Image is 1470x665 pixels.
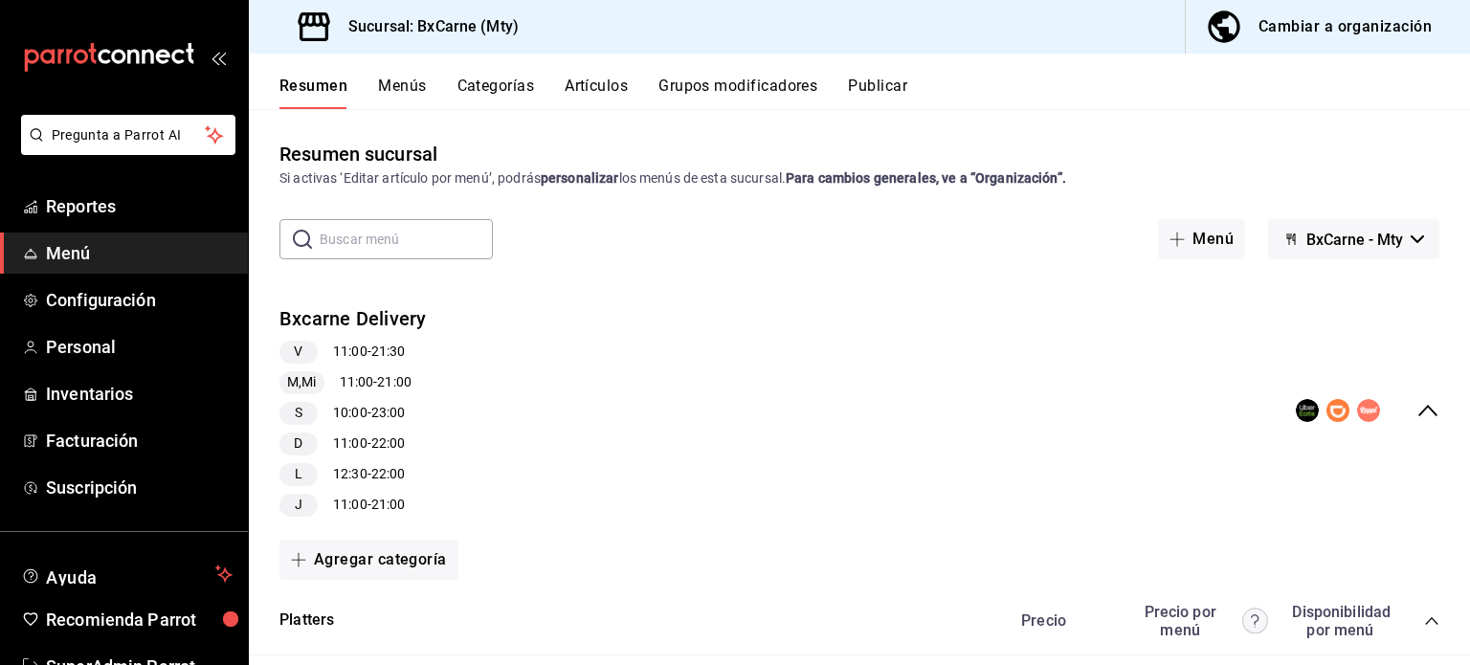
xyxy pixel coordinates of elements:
div: Precio [1002,611,1125,630]
h3: Sucursal: BxCarne (Mty) [333,15,519,38]
div: 11:00 - 21:00 [279,494,426,517]
a: Pregunta a Parrot AI [13,139,235,159]
div: navigation tabs [279,77,1470,109]
div: Resumen sucursal [279,140,437,168]
button: open_drawer_menu [211,50,226,65]
span: D [286,433,310,454]
strong: Para cambios generales, ve a “Organización”. [786,170,1066,186]
button: collapse-category-row [1424,613,1439,629]
span: Suscripción [46,475,233,500]
button: Categorías [457,77,535,109]
div: Si activas ‘Editar artículo por menú’, podrás los menús de esta sucursal. [279,168,1439,188]
div: 10:00 - 23:00 [279,402,426,425]
span: Menú [46,240,233,266]
button: Grupos modificadores [658,77,817,109]
div: Cambiar a organización [1258,13,1432,40]
span: V [286,342,310,362]
button: Platters [279,610,334,632]
button: Bxcarne Delivery [279,305,426,333]
button: Publicar [848,77,907,109]
button: Pregunta a Parrot AI [21,115,235,155]
button: Menú [1158,219,1245,259]
span: Configuración [46,287,233,313]
span: BxCarne - Mty [1306,231,1403,249]
div: Precio por menú [1134,603,1268,639]
button: BxCarne - Mty [1268,219,1439,259]
div: 12:30 - 22:00 [279,463,426,486]
span: Facturación [46,428,233,454]
span: M,Mi [279,372,324,392]
span: Personal [46,334,233,360]
input: Buscar menú [320,220,493,258]
span: L [287,464,310,484]
span: Reportes [46,193,233,219]
button: Artículos [565,77,628,109]
div: 11:00 - 21:00 [279,371,426,394]
span: S [287,403,310,423]
button: Agregar categoría [279,540,458,580]
div: collapse-menu-row [249,290,1470,532]
span: J [287,495,310,515]
strong: personalizar [541,170,619,186]
span: Inventarios [46,381,233,407]
div: 11:00 - 21:30 [279,341,426,364]
div: 11:00 - 22:00 [279,432,426,455]
span: Pregunta a Parrot AI [52,125,206,145]
div: Disponibilidad por menú [1292,603,1388,639]
span: Recomienda Parrot [46,607,233,632]
button: Menús [378,77,426,109]
button: Resumen [279,77,347,109]
span: Ayuda [46,563,208,586]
